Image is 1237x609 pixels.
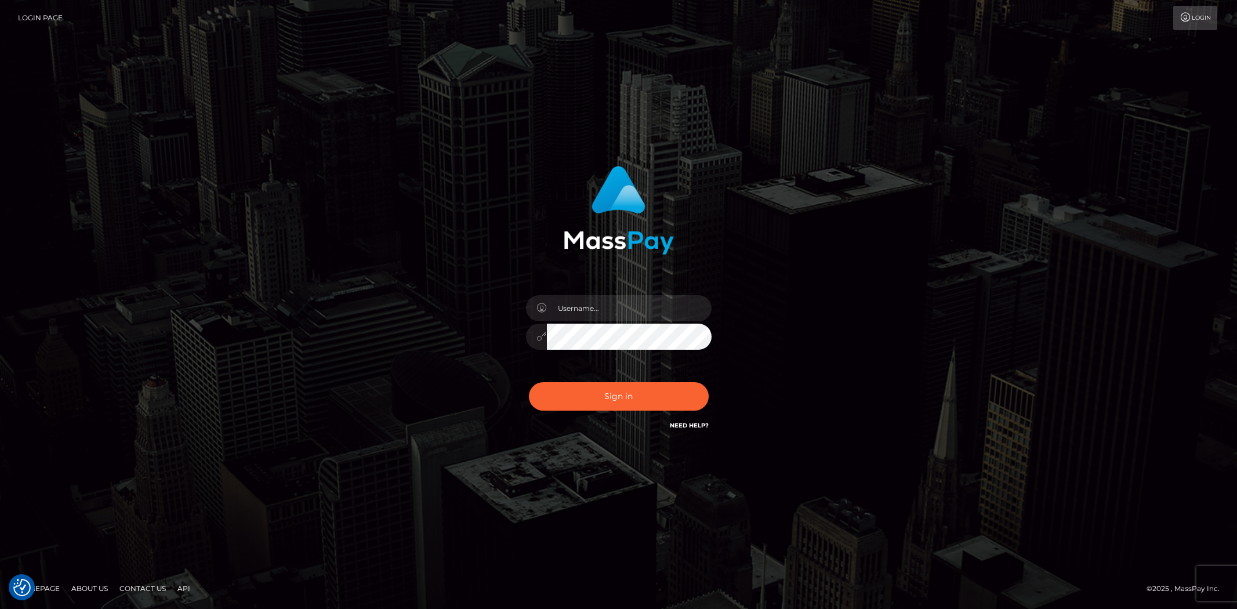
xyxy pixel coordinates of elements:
[13,579,31,596] button: Consent Preferences
[115,579,171,597] a: Contact Us
[529,382,709,411] button: Sign in
[13,579,64,597] a: Homepage
[173,579,195,597] a: API
[13,579,31,596] img: Revisit consent button
[1147,582,1228,595] div: © 2025 , MassPay Inc.
[1173,6,1217,30] a: Login
[564,166,674,255] img: MassPay Login
[67,579,113,597] a: About Us
[547,295,712,321] input: Username...
[18,6,63,30] a: Login Page
[670,422,709,429] a: Need Help?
